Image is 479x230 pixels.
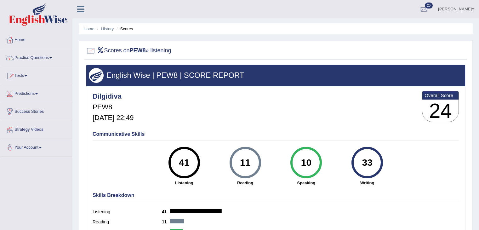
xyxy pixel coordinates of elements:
[89,71,463,79] h3: English Wise | PEW8 | SCORE REPORT
[93,114,134,122] h5: [DATE] 22:49
[0,103,72,119] a: Success Stories
[0,121,72,137] a: Strategy Videos
[279,180,334,186] strong: Speaking
[356,149,379,176] div: 33
[93,103,134,111] h5: PEW8
[0,67,72,83] a: Tests
[425,93,456,98] b: Overall Score
[93,131,459,137] h4: Communicative Skills
[162,219,170,224] b: 11
[0,49,72,65] a: Practice Questions
[0,139,72,155] a: Your Account
[340,180,395,186] strong: Writing
[425,3,433,9] span: 20
[173,149,196,176] div: 41
[234,149,257,176] div: 11
[130,47,146,54] b: PEW8
[89,68,104,83] img: wings.png
[93,209,162,215] label: Listening
[86,46,171,55] h2: Scores on » listening
[93,193,459,198] h4: Skills Breakdown
[422,100,459,122] h3: 24
[0,85,72,101] a: Predictions
[157,180,212,186] strong: Listening
[0,31,72,47] a: Home
[218,180,273,186] strong: Reading
[115,26,133,32] li: Scores
[93,93,134,100] h4: Dilgidiva
[162,209,170,214] b: 41
[93,219,162,225] label: Reading
[295,149,318,176] div: 10
[83,26,94,31] a: Home
[101,26,114,31] a: History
